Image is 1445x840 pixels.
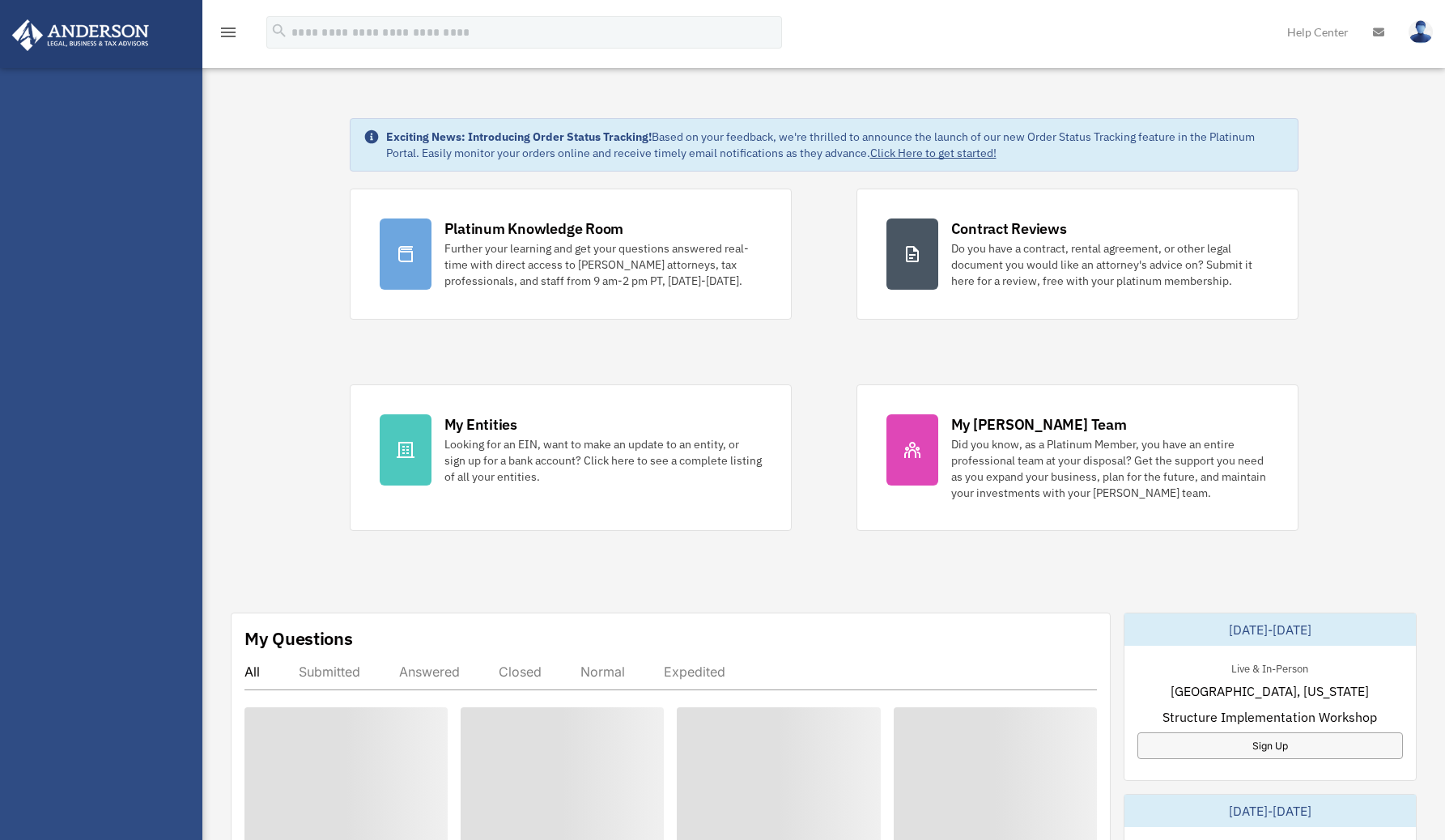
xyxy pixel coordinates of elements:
[951,414,1127,435] div: My [PERSON_NAME] Team
[951,240,1269,289] div: Do you have a contract, rental agreement, or other legal document you would like an attorney's ad...
[951,436,1269,501] div: Did you know, as a Platinum Member, you have an entire professional team at your disposal? Get th...
[270,22,288,40] i: search
[219,28,238,42] a: menu
[444,218,624,239] div: Platinum Knowledge Room
[1124,613,1416,646] div: [DATE]-[DATE]
[1171,681,1369,701] span: [GEOGRAPHIC_DATA], [US_STATE]
[350,384,792,531] a: My Entities Looking for an EIN, want to make an update to an entity, or sign up for a bank accoun...
[951,218,1067,239] div: Contract Reviews
[444,436,762,485] div: Looking for an EIN, want to make an update to an entity, or sign up for a bank account? Click her...
[244,664,260,680] div: All
[1137,732,1403,759] a: Sign Up
[1124,795,1416,827] div: [DATE]-[DATE]
[664,664,725,680] div: Expedited
[444,240,762,289] div: Further your learning and get your questions answered real-time with direct access to [PERSON_NAM...
[499,664,542,680] div: Closed
[580,664,625,680] div: Normal
[244,626,353,651] div: My Questions
[856,384,1298,531] a: My [PERSON_NAME] Team Did you know, as a Platinum Member, you have an entire professional team at...
[350,189,792,320] a: Platinum Knowledge Room Further your learning and get your questions answered real-time with dire...
[386,129,1285,161] div: Based on your feedback, we're thrilled to announce the launch of our new Order Status Tracking fe...
[386,129,652,144] strong: Exciting News: Introducing Order Status Tracking!
[870,146,997,160] a: Click Here to get started!
[444,414,517,435] div: My Entities
[219,23,238,42] i: menu
[7,19,154,51] img: Anderson Advisors Platinum Portal
[856,189,1298,320] a: Contract Reviews Do you have a contract, rental agreement, or other legal document you would like...
[1162,707,1377,727] span: Structure Implementation Workshop
[1218,659,1321,676] div: Live & In-Person
[399,664,460,680] div: Answered
[1409,20,1433,44] img: User Pic
[299,664,360,680] div: Submitted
